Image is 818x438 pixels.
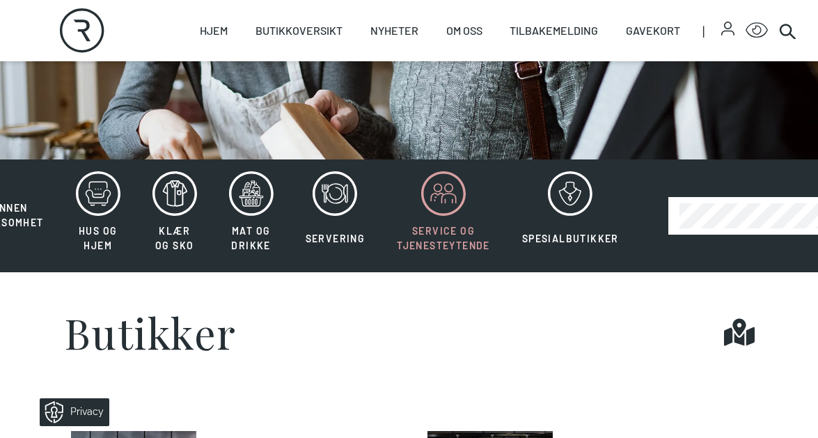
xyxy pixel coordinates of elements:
[306,233,365,244] span: Servering
[291,171,380,261] button: Servering
[231,225,270,251] span: Mat og drikke
[382,171,505,261] button: Service og tjenesteytende
[522,233,619,244] span: Spesialbutikker
[138,171,212,261] button: Klær og sko
[14,393,127,431] iframe: Manage Preferences
[397,225,490,251] span: Service og tjenesteytende
[79,225,117,251] span: Hus og hjem
[746,19,768,42] button: Open Accessibility Menu
[64,311,237,353] h1: Butikker
[214,171,288,261] button: Mat og drikke
[508,171,634,261] button: Spesialbutikker
[61,171,135,261] button: Hus og hjem
[155,225,194,251] span: Klær og sko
